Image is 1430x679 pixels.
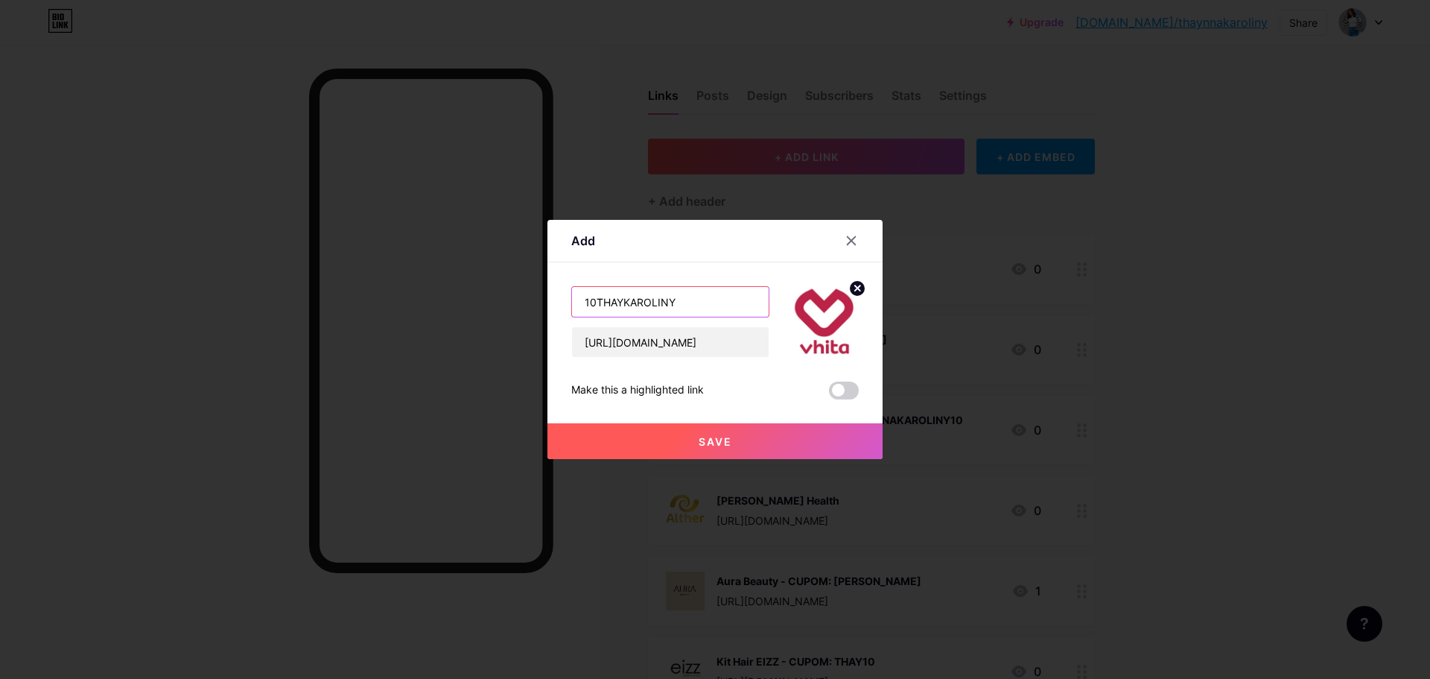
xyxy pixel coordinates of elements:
div: Make this a highlighted link [571,382,704,399]
span: Save [699,435,732,448]
input: URL [572,327,769,357]
button: Save [547,423,883,459]
img: link_thumbnail [787,286,859,358]
div: Add [571,232,595,250]
input: Title [572,287,769,317]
